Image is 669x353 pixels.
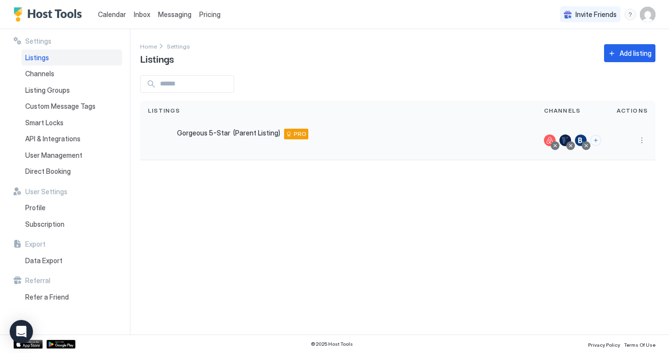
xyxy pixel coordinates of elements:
a: User Management [21,147,122,164]
a: Host Tools Logo [14,7,86,22]
span: Data Export [25,256,63,265]
a: Inbox [134,9,150,19]
span: Invite Friends [575,10,617,19]
span: Listings [25,53,49,62]
a: Profile [21,200,122,216]
span: Custom Message Tags [25,102,96,111]
a: Privacy Policy [588,339,620,349]
span: Messaging [158,10,191,18]
a: Subscription [21,216,122,233]
a: App Store [14,340,43,349]
span: Calendar [98,10,126,18]
span: Privacy Policy [588,342,620,348]
a: Listing Groups [21,82,122,99]
span: Smart Locks [25,118,64,127]
div: menu [624,9,636,20]
button: Add listing [604,44,655,62]
span: Export [25,240,46,249]
span: PRO [294,130,306,138]
span: User Management [25,151,82,160]
span: Home [140,43,157,50]
span: Referral [25,276,50,285]
button: Connect channels [590,135,601,146]
div: Breadcrumb [167,41,190,51]
a: Calendar [98,9,126,19]
span: Refer a Friend [25,293,69,302]
span: Gorgeous 5-Star (Parent Listing) [177,129,280,137]
a: Settings [167,41,190,51]
a: Terms Of Use [624,339,655,349]
a: Refer a Friend [21,289,122,305]
span: Channels [25,69,54,78]
a: API & Integrations [21,131,122,147]
a: Channels [21,66,122,82]
span: Settings [167,43,190,50]
span: Subscription [25,220,64,229]
span: API & Integrations [25,134,80,143]
span: Listings [148,106,180,115]
div: Add listing [620,48,652,58]
div: Open Intercom Messenger [10,320,33,343]
a: Google Play Store [47,340,76,349]
a: Custom Message Tags [21,98,122,115]
a: Smart Locks [21,115,122,131]
a: Listings [21,50,122,66]
span: Listings [140,51,174,66]
a: Direct Booking [21,163,122,180]
span: Pricing [199,10,221,19]
a: Home [140,41,157,51]
div: User profile [640,7,655,22]
span: Direct Booking [25,167,71,176]
div: menu [636,134,648,146]
span: Terms Of Use [624,342,655,348]
span: Channels [544,106,581,115]
input: Input Field [156,76,234,92]
button: More options [636,134,648,146]
a: Data Export [21,252,122,269]
span: © 2025 Host Tools [311,341,353,347]
a: Messaging [158,9,191,19]
span: Inbox [134,10,150,18]
span: User Settings [25,187,67,196]
div: Breadcrumb [140,41,157,51]
span: Listing Groups [25,86,70,95]
span: Settings [25,37,51,46]
span: Profile [25,203,46,212]
span: Actions [617,106,648,115]
div: listing image [148,129,171,152]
